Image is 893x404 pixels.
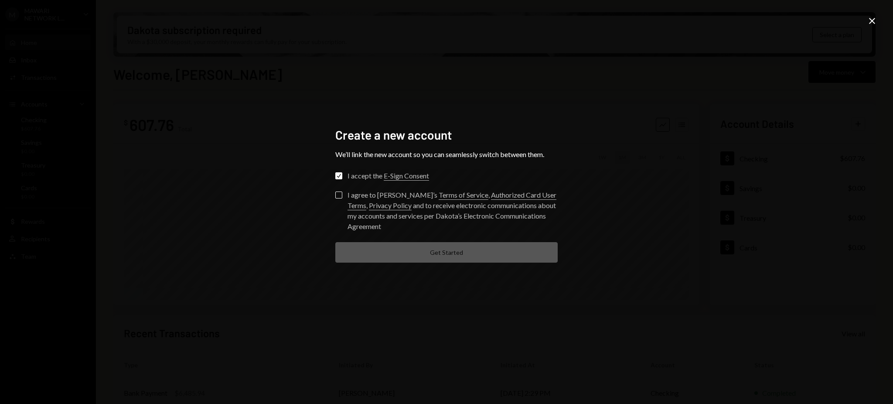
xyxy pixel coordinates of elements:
button: I agree to [PERSON_NAME]’s Terms of Service, Authorized Card User Terms, Privacy Policy and to re... [335,192,342,199]
div: I accept the [348,171,429,181]
a: Privacy Policy [369,201,412,210]
button: I accept the E-Sign Consent [335,172,342,179]
a: Terms of Service [439,191,488,200]
div: I agree to [PERSON_NAME]’s , , and to receive electronic communications about my accounts and ser... [348,190,558,232]
a: E-Sign Consent [384,171,429,181]
div: We’ll link the new account so you can seamlessly switch between them. [335,150,558,158]
h2: Create a new account [335,127,558,144]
